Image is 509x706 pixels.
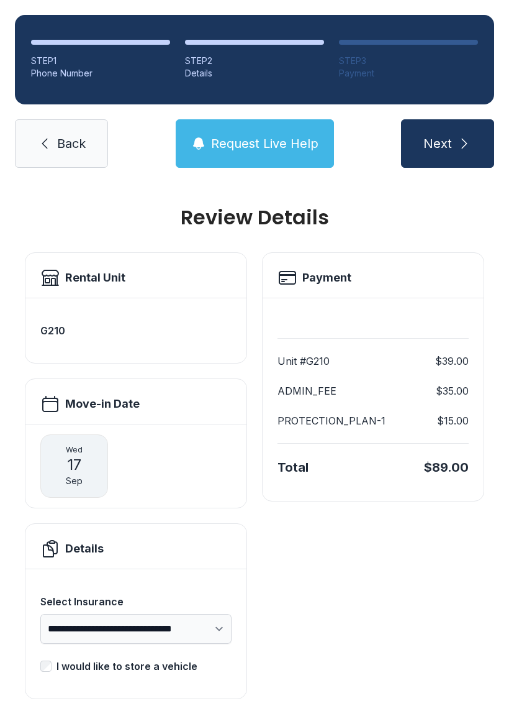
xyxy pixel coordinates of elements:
dt: Unit #G210 [277,354,330,369]
select: Select Insurance [40,614,232,644]
span: Back [57,135,86,152]
span: Sep [66,475,83,487]
h2: Rental Unit [65,269,125,287]
div: Total [277,459,309,476]
h3: G210 [40,323,232,338]
div: Payment [339,67,478,80]
div: STEP 3 [339,55,478,67]
dt: PROTECTION_PLAN-1 [277,413,385,428]
span: 17 [67,455,81,475]
h2: Details [65,540,104,557]
span: Next [423,135,452,152]
div: Phone Number [31,67,170,80]
dd: $15.00 [437,413,469,428]
span: Request Live Help [211,135,318,152]
dd: $35.00 [436,383,469,398]
h2: Move-in Date [65,395,140,413]
dd: $39.00 [435,354,469,369]
div: STEP 2 [185,55,324,67]
div: Details [185,67,324,80]
div: I would like to store a vehicle [56,659,197,674]
span: Wed [66,445,83,455]
div: Select Insurance [40,594,232,609]
h2: Payment [302,269,351,287]
div: $89.00 [424,459,469,476]
h1: Review Details [25,208,484,227]
dt: ADMIN_FEE [277,383,336,398]
div: STEP 1 [31,55,170,67]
